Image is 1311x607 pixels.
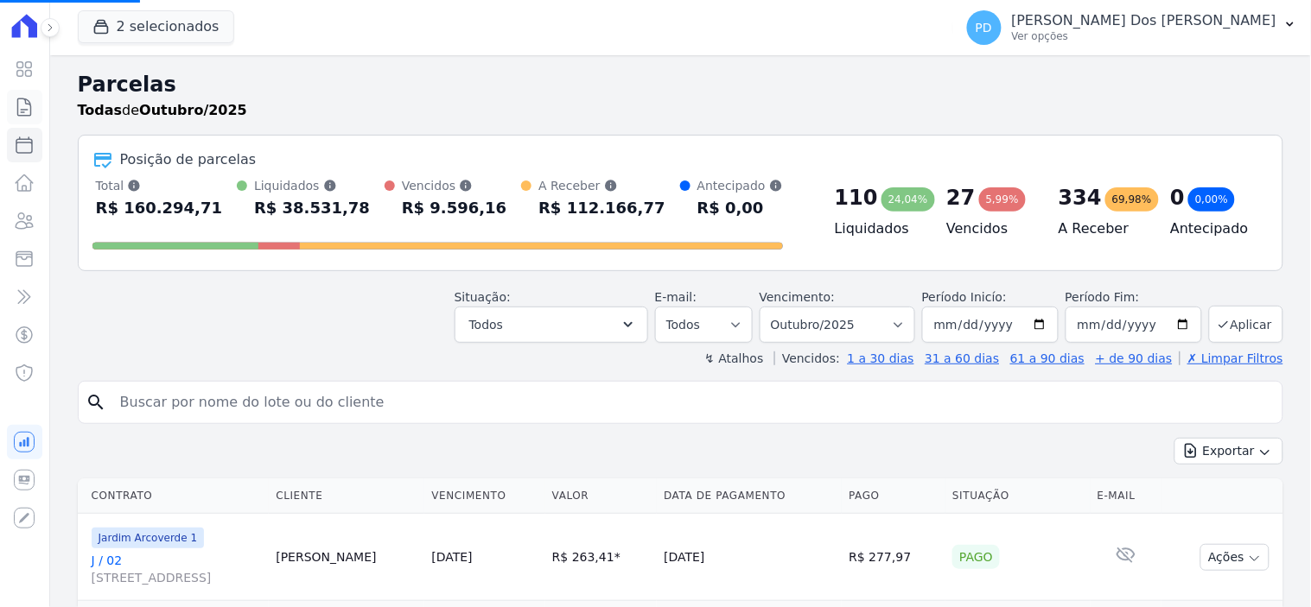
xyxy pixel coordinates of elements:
[1010,351,1085,365] a: 61 a 90 dias
[953,3,1311,52] button: PD [PERSON_NAME] Dos [PERSON_NAME] Ver opções
[78,69,1283,100] h2: Parcelas
[835,218,920,239] h4: Liquidados
[1180,351,1283,365] a: ✗ Limpar Filtros
[431,550,472,564] a: [DATE]
[760,290,835,304] label: Vencimento:
[697,194,783,222] div: R$ 0,00
[110,385,1276,420] input: Buscar por nome do lote ou do cliente
[922,290,1007,304] label: Período Inicío:
[455,290,511,304] label: Situação:
[86,392,106,413] i: search
[92,552,263,586] a: J / 02[STREET_ADDRESS]
[1059,218,1143,239] h4: A Receber
[979,187,1026,212] div: 5,99%
[697,177,783,194] div: Antecipado
[545,478,657,514] th: Valor
[1170,218,1255,239] h4: Antecipado
[945,478,1090,514] th: Situação
[1170,184,1185,212] div: 0
[78,102,123,118] strong: Todas
[1091,478,1161,514] th: E-mail
[1105,187,1159,212] div: 69,98%
[1012,12,1276,29] p: [PERSON_NAME] Dos [PERSON_NAME]
[774,351,840,365] label: Vencidos:
[704,351,763,365] label: ↯ Atalhos
[1096,351,1173,365] a: + de 90 dias
[139,102,247,118] strong: Outubro/2025
[1188,187,1235,212] div: 0,00%
[78,478,270,514] th: Contrato
[946,218,1031,239] h4: Vencidos
[657,514,842,601] td: [DATE]
[254,177,370,194] div: Liquidados
[1059,184,1102,212] div: 334
[469,314,503,335] span: Todos
[269,478,424,514] th: Cliente
[1209,306,1283,343] button: Aplicar
[925,351,999,365] a: 31 a 60 dias
[1012,29,1276,43] p: Ver opções
[254,194,370,222] div: R$ 38.531,78
[657,478,842,514] th: Data de Pagamento
[545,514,657,601] td: R$ 263,41
[655,290,697,304] label: E-mail:
[92,569,263,586] span: [STREET_ADDRESS]
[92,528,205,548] span: Jardim Arcoverde 1
[120,149,257,170] div: Posição de parcelas
[78,10,234,43] button: 2 selecionados
[96,177,223,194] div: Total
[848,351,914,365] a: 1 a 30 dias
[842,514,945,601] td: R$ 277,97
[402,177,506,194] div: Vencidos
[78,100,247,121] p: de
[1066,288,1202,307] label: Período Fim:
[96,194,223,222] div: R$ 160.294,71
[976,22,992,34] span: PD
[952,545,1000,569] div: Pago
[842,478,945,514] th: Pago
[835,184,878,212] div: 110
[538,194,665,222] div: R$ 112.166,77
[1200,544,1270,571] button: Ações
[269,514,424,601] td: [PERSON_NAME]
[455,307,648,343] button: Todos
[424,478,544,514] th: Vencimento
[881,187,935,212] div: 24,04%
[1174,438,1283,465] button: Exportar
[946,184,975,212] div: 27
[402,194,506,222] div: R$ 9.596,16
[538,177,665,194] div: A Receber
